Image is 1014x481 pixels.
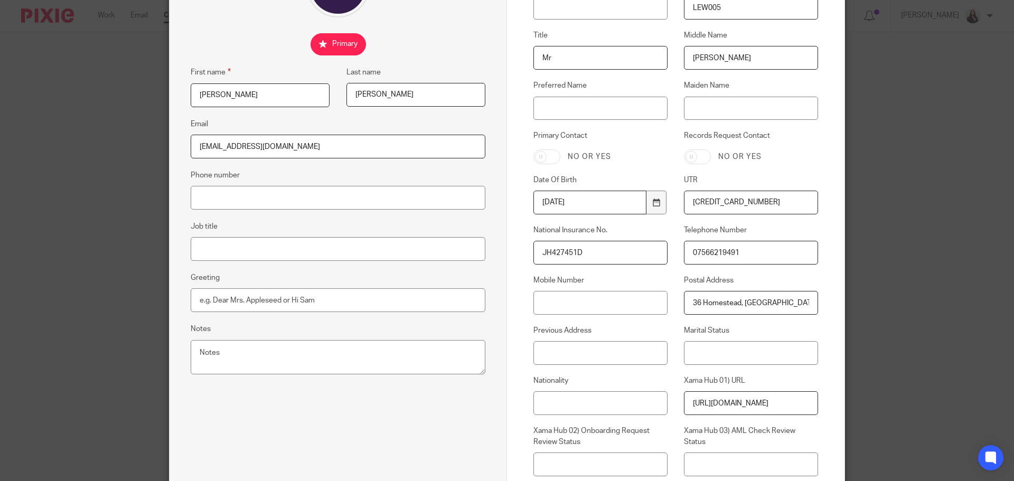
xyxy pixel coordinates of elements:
[533,80,668,91] label: Preferred Name
[533,275,668,286] label: Mobile Number
[191,324,211,334] label: Notes
[533,225,668,235] label: National Insurance No.
[684,130,818,141] label: Records Request Contact
[346,67,381,78] label: Last name
[684,275,818,286] label: Postal Address
[568,152,611,162] label: No or yes
[191,272,220,283] label: Greeting
[533,375,668,386] label: Nationality
[533,30,668,41] label: Title
[684,30,818,41] label: Middle Name
[718,152,762,162] label: No or yes
[191,66,231,78] label: First name
[684,426,818,447] label: Xama Hub 03) AML Check Review Status
[684,325,818,336] label: Marital Status
[191,288,485,312] input: e.g. Dear Mrs. Appleseed or Hi Sam
[191,170,240,181] label: Phone number
[533,426,668,447] label: Xama Hub 02) Onboarding Request Review Status
[191,119,208,129] label: Email
[684,375,818,386] label: Xama Hub 01) URL
[191,221,218,232] label: Job title
[684,175,818,185] label: UTR
[533,191,646,214] input: Use the arrow keys to pick a date
[533,325,668,336] label: Previous Address
[533,130,668,141] label: Primary Contact
[684,80,818,91] label: Maiden Name
[533,175,668,185] label: Date Of Birth
[684,225,818,235] label: Telephone Number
